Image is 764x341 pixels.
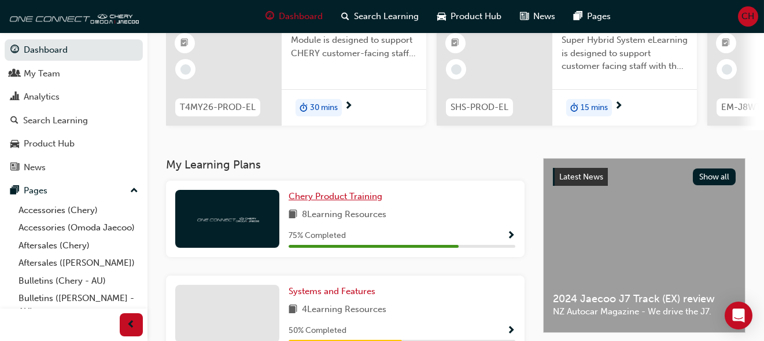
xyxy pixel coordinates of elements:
[722,64,732,75] span: learningRecordVerb_NONE-icon
[5,39,143,61] a: Dashboard
[24,161,46,174] div: News
[289,229,346,243] span: 75 % Completed
[5,180,143,201] button: Pages
[130,184,138,199] span: up-icon
[543,158,745,333] a: Latest NewsShow all2024 Jaecoo J7 Track (EX) reviewNZ Autocar Magazine - We drive the J7.
[581,101,608,115] span: 15 mins
[14,219,143,237] a: Accessories (Omoda Jaecoo)
[451,64,462,75] span: learningRecordVerb_NONE-icon
[5,110,143,131] a: Search Learning
[451,101,508,114] span: SHS-PROD-EL
[429,5,511,28] a: car-iconProduct Hub
[257,5,333,28] a: guage-iconDashboard
[302,303,386,317] span: 4 Learning Resources
[14,237,143,255] a: Aftersales (Chery)
[289,285,380,298] a: Systems and Features
[6,5,139,28] img: oneconnect
[742,10,755,23] span: CH
[302,208,386,222] span: 8 Learning Resources
[195,213,259,224] img: oneconnect
[289,303,297,317] span: book-icon
[289,324,346,338] span: 50 % Completed
[14,254,143,272] a: Aftersales ([PERSON_NAME])
[588,10,611,23] span: Pages
[534,10,556,23] span: News
[266,9,275,24] span: guage-icon
[355,10,419,23] span: Search Learning
[10,116,19,126] span: search-icon
[180,64,191,75] span: learningRecordVerb_NONE-icon
[574,9,583,24] span: pages-icon
[10,45,19,56] span: guage-icon
[10,69,19,79] span: people-icon
[291,21,417,60] span: The TIGGO 4 eLearning Module is designed to support CHERY customer-facing staff with the product ...
[559,172,603,182] span: Latest News
[562,34,688,73] span: Super Hybrid System eLearning is designed to support customer facing staff with the understanding...
[507,231,515,241] span: Show Progress
[344,101,353,112] span: next-icon
[24,184,47,197] div: Pages
[452,36,460,51] span: booktick-icon
[24,90,60,104] div: Analytics
[14,201,143,219] a: Accessories (Chery)
[5,157,143,178] a: News
[14,289,143,320] a: Bulletins ([PERSON_NAME] - AU)
[300,100,308,115] span: duration-icon
[5,63,143,85] a: My Team
[289,190,387,203] a: Chery Product Training
[565,5,621,28] a: pages-iconPages
[570,100,578,115] span: duration-icon
[333,5,429,28] a: search-iconSearch Learning
[5,37,143,180] button: DashboardMy TeamAnalyticsSearch LearningProduct HubNews
[5,86,143,108] a: Analytics
[438,9,446,24] span: car-icon
[10,92,19,102] span: chart-icon
[553,292,736,306] span: 2024 Jaecoo J7 Track (EX) review
[342,9,350,24] span: search-icon
[722,36,730,51] span: booktick-icon
[24,137,75,151] div: Product Hub
[507,324,515,338] button: Show Progress
[10,139,19,149] span: car-icon
[5,133,143,155] a: Product Hub
[521,9,529,24] span: news-icon
[127,318,136,332] span: prev-icon
[310,101,338,115] span: 30 mins
[511,5,565,28] a: news-iconNews
[289,191,382,201] span: Chery Product Training
[721,101,761,114] span: EM-J8WT
[181,36,189,51] span: booktick-icon
[279,10,323,23] span: Dashboard
[451,10,502,23] span: Product Hub
[166,158,525,171] h3: My Learning Plans
[614,101,623,112] span: next-icon
[693,168,736,185] button: Show all
[553,168,736,186] a: Latest NewsShow all
[507,229,515,243] button: Show Progress
[23,114,88,127] div: Search Learning
[10,186,19,196] span: pages-icon
[14,272,143,290] a: Bulletins (Chery - AU)
[725,302,752,329] div: Open Intercom Messenger
[507,326,515,336] span: Show Progress
[553,305,736,318] span: NZ Autocar Magazine - We drive the J7.
[289,286,375,296] span: Systems and Features
[180,101,256,114] span: T4MY26-PROD-EL
[738,6,758,27] button: CH
[24,67,60,80] div: My Team
[10,163,19,173] span: news-icon
[289,208,297,222] span: book-icon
